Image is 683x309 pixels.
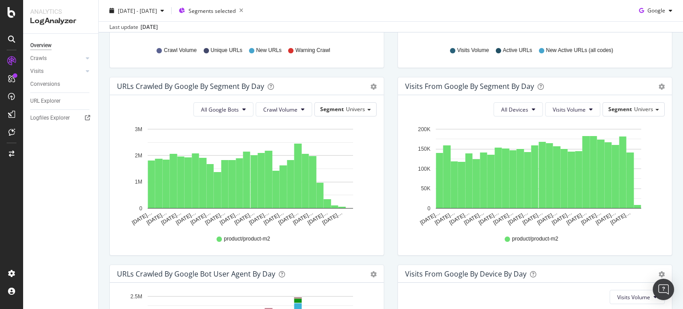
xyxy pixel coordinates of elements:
[30,96,60,106] div: URL Explorer
[494,102,543,116] button: All Devices
[141,23,158,31] div: [DATE]
[405,124,662,227] svg: A chart.
[617,293,650,301] span: Visits Volume
[370,271,377,277] div: gear
[211,47,242,54] span: Unique URLs
[634,105,653,113] span: Univers
[256,102,312,116] button: Crawl Volume
[139,205,142,212] text: 0
[30,80,92,89] a: Conversions
[135,152,142,159] text: 2M
[106,4,168,18] button: [DATE] - [DATE]
[346,105,365,113] span: Univers
[30,67,44,76] div: Visits
[117,269,275,278] div: URLs Crawled by Google bot User Agent By Day
[117,124,374,227] svg: A chart.
[427,205,430,212] text: 0
[189,7,236,14] span: Segments selected
[659,271,665,277] div: gear
[320,105,344,113] span: Segment
[405,269,526,278] div: Visits From Google By Device By Day
[405,82,534,91] div: Visits from Google By Segment By Day
[224,235,270,243] span: product/product-m2
[30,54,83,63] a: Crawls
[608,105,632,113] span: Segment
[135,126,142,132] text: 3M
[118,7,157,14] span: [DATE] - [DATE]
[263,106,297,113] span: Crawl Volume
[135,179,142,185] text: 1M
[647,7,665,14] span: Google
[201,106,239,113] span: All Google Bots
[30,113,92,123] a: Logfiles Explorer
[501,106,528,113] span: All Devices
[30,16,91,26] div: LogAnalyzer
[418,126,430,132] text: 200K
[545,102,600,116] button: Visits Volume
[553,106,586,113] span: Visits Volume
[418,166,430,172] text: 100K
[421,185,430,192] text: 50K
[30,80,60,89] div: Conversions
[295,47,330,54] span: Warning Crawl
[30,96,92,106] a: URL Explorer
[370,84,377,90] div: gear
[30,113,70,123] div: Logfiles Explorer
[653,279,674,300] div: Open Intercom Messenger
[164,47,197,54] span: Crawl Volume
[610,290,665,304] button: Visits Volume
[193,102,253,116] button: All Google Bots
[30,67,83,76] a: Visits
[30,41,92,50] a: Overview
[30,54,47,63] div: Crawls
[418,146,430,152] text: 150K
[546,47,613,54] span: New Active URLs (all codes)
[256,47,281,54] span: New URLs
[109,23,158,31] div: Last update
[635,4,676,18] button: Google
[130,293,142,300] text: 2.5M
[659,84,665,90] div: gear
[30,41,52,50] div: Overview
[117,82,264,91] div: URLs Crawled by Google By Segment By Day
[503,47,532,54] span: Active URLs
[457,47,489,54] span: Visits Volume
[175,4,247,18] button: Segments selected
[512,235,558,243] span: product/product-m2
[30,7,91,16] div: Analytics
